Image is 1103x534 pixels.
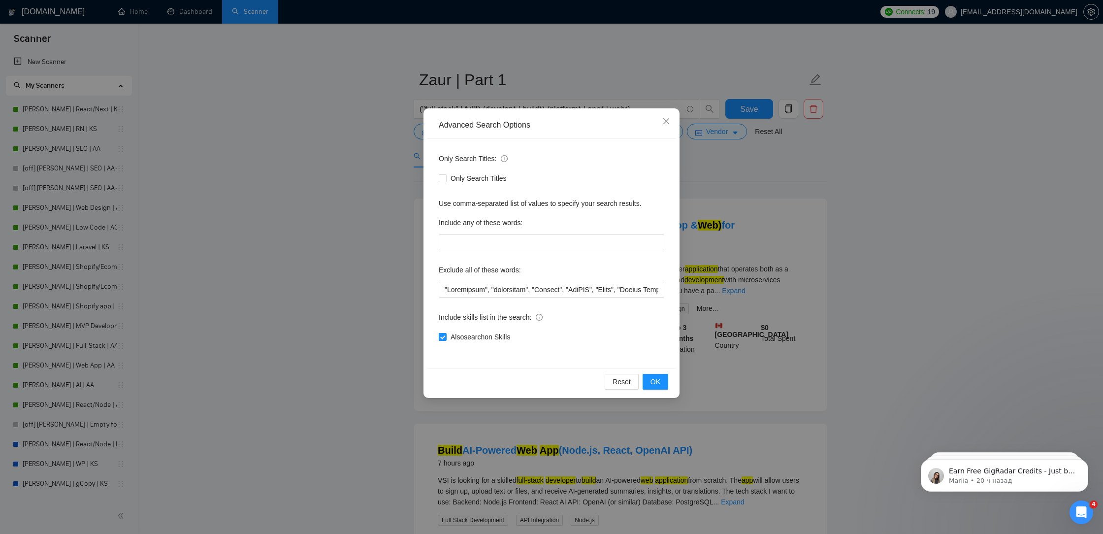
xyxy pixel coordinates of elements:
[447,173,511,184] span: Only Search Titles
[536,314,543,321] span: info-circle
[906,438,1103,507] iframe: Intercom notifications сообщение
[1090,501,1098,508] span: 4
[439,312,543,323] span: Include skills list in the search:
[439,198,664,209] div: Use comma-separated list of values to specify your search results.
[501,155,508,162] span: info-circle
[439,153,508,164] span: Only Search Titles:
[439,120,664,131] div: Advanced Search Options
[439,262,521,278] label: Exclude all of these words:
[643,374,668,390] button: OK
[447,332,514,342] span: Also search on Skills
[605,374,639,390] button: Reset
[439,215,522,231] label: Include any of these words:
[662,117,670,125] span: close
[1070,501,1093,524] iframe: Intercom live chat
[613,376,631,387] span: Reset
[653,108,680,135] button: Close
[650,376,660,387] span: OK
